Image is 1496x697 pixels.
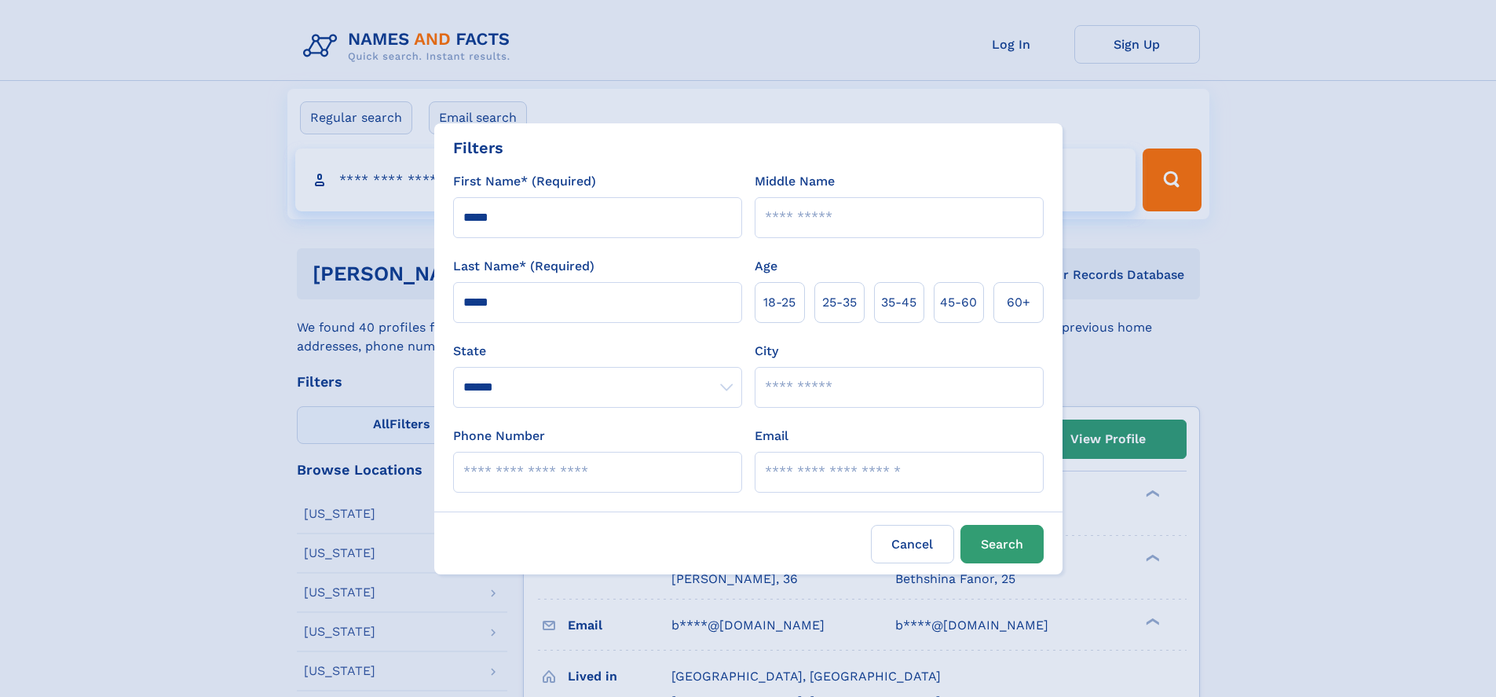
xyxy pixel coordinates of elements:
[960,525,1044,563] button: Search
[453,427,545,446] label: Phone Number
[453,257,594,276] label: Last Name* (Required)
[755,257,777,276] label: Age
[871,525,954,563] label: Cancel
[453,172,596,191] label: First Name* (Required)
[822,293,857,312] span: 25‑35
[940,293,977,312] span: 45‑60
[755,342,778,361] label: City
[763,293,796,312] span: 18‑25
[755,427,788,446] label: Email
[881,293,916,312] span: 35‑45
[1007,293,1030,312] span: 60+
[755,172,835,191] label: Middle Name
[453,136,503,160] div: Filters
[453,342,742,361] label: State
